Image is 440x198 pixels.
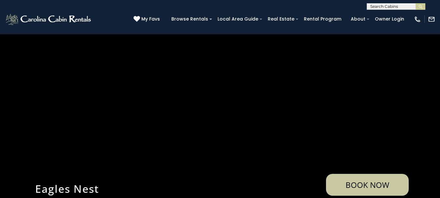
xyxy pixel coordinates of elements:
a: My Favs [134,16,162,23]
h1: Eagles Nest [30,182,265,196]
a: About [348,14,369,24]
a: Real Estate [264,14,298,24]
span: My Favs [141,16,160,23]
a: Rental Program [301,14,345,24]
img: mail-regular-white.png [428,16,435,23]
a: Book Now [326,174,409,196]
img: phone-regular-white.png [414,16,421,23]
img: White-1-2.png [5,13,93,26]
a: Browse Rentals [168,14,211,24]
a: Local Area Guide [214,14,262,24]
a: Owner Login [372,14,407,24]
